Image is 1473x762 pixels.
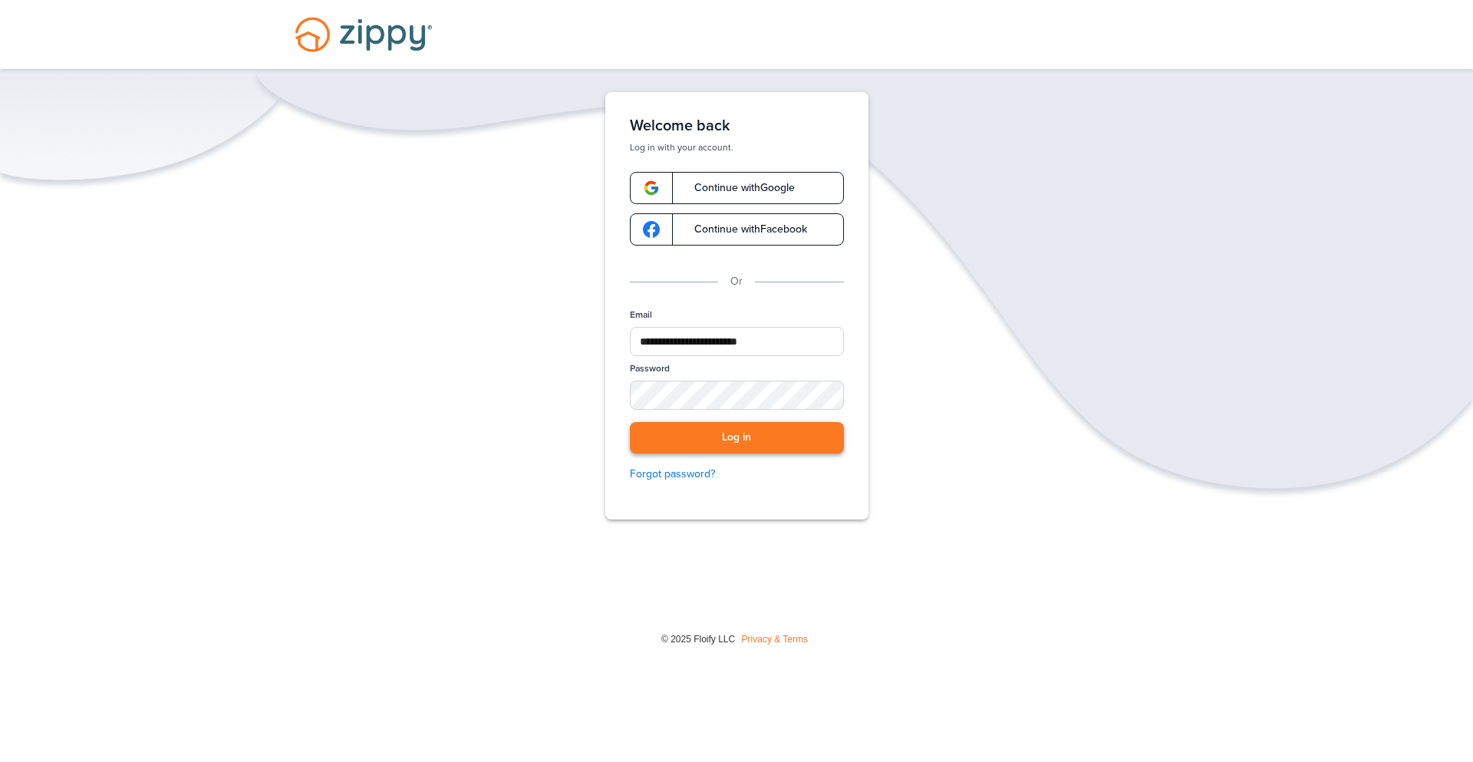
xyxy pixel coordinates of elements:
[742,634,808,645] a: Privacy & Terms
[630,381,844,410] input: Password
[679,224,807,235] span: Continue with Facebook
[643,221,660,238] img: google-logo
[630,327,844,356] input: Email
[643,180,660,196] img: google-logo
[630,117,844,135] h1: Welcome back
[630,141,844,153] p: Log in with your account.
[630,466,844,483] a: Forgot password?
[630,172,844,204] a: google-logoContinue withGoogle
[630,362,670,375] label: Password
[630,308,652,322] label: Email
[661,634,735,645] span: © 2025 Floify LLC
[730,273,743,290] p: Or
[630,422,844,454] button: Log in
[679,183,795,193] span: Continue with Google
[630,213,844,246] a: google-logoContinue withFacebook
